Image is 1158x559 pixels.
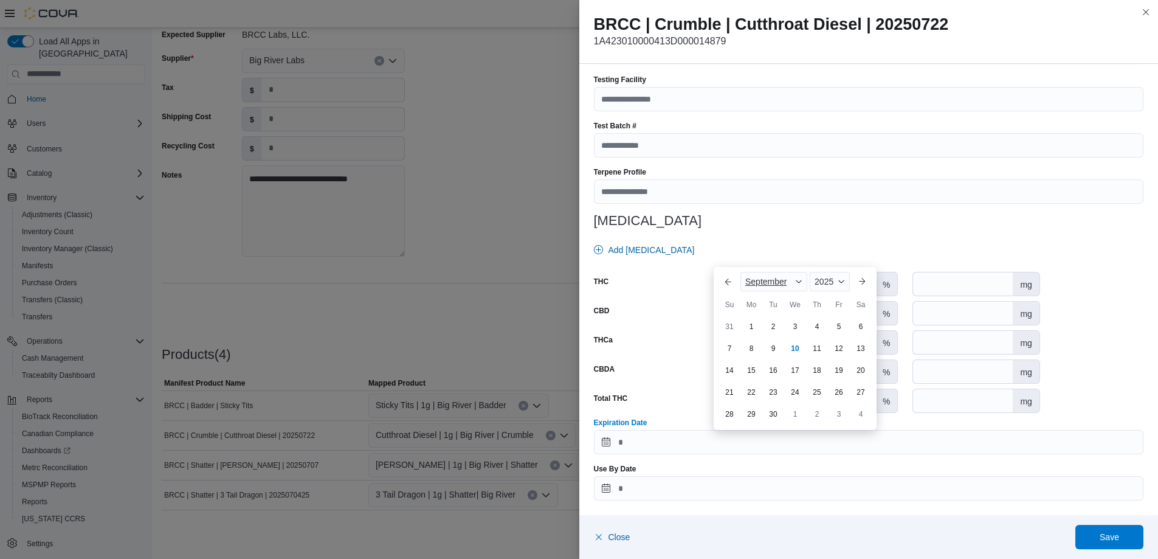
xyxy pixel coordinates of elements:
div: day-4 [851,404,870,424]
div: Th [807,295,827,314]
div: day-5 [829,317,849,336]
p: 1A423010000413D000014879 [594,34,1144,49]
div: day-3 [785,317,805,336]
div: day-15 [742,361,761,380]
div: day-29 [742,404,761,424]
div: day-31 [720,317,739,336]
div: mg [1013,389,1039,412]
div: day-13 [851,339,870,358]
div: day-16 [763,361,783,380]
div: day-12 [829,339,849,358]
div: Sa [851,295,870,314]
div: day-11 [807,339,827,358]
div: day-20 [851,361,870,380]
div: mg [1013,360,1039,383]
div: mg [1013,273,1039,296]
div: day-27 [851,383,870,402]
div: day-19 [829,361,849,380]
div: day-3 [829,404,849,424]
div: % [875,302,897,325]
div: day-28 [720,404,739,424]
button: Close this dialog [1139,5,1153,19]
div: Button. Open the month selector. September is currently selected. [740,272,807,291]
div: day-8 [742,339,761,358]
div: Button. Open the year selector. 2025 is currently selected. [810,272,850,291]
button: Close [594,525,630,549]
div: % [875,360,897,383]
div: day-9 [763,339,783,358]
div: Tu [763,295,783,314]
h3: [MEDICAL_DATA] [594,214,1144,228]
div: day-17 [785,361,805,380]
label: THC [594,277,609,286]
div: Su [720,295,739,314]
label: Terpene Profile [594,167,646,177]
div: September, 2025 [719,316,872,425]
div: mg [1013,302,1039,325]
label: Expiration Date [594,418,647,428]
div: day-4 [807,317,827,336]
div: day-2 [807,404,827,424]
label: Total THC [594,394,628,403]
div: % [875,273,897,296]
span: September [745,277,787,286]
button: Next month [852,272,872,291]
span: Save [1100,531,1119,543]
label: THCa [594,335,613,345]
span: Close [608,531,630,543]
div: day-26 [829,383,849,402]
button: Previous Month [719,272,738,291]
div: We [785,295,805,314]
input: Press the down key to enter a popover containing a calendar. Press the escape key to close the po... [594,430,1144,454]
div: Mo [742,295,761,314]
div: day-14 [720,361,739,380]
div: day-18 [807,361,827,380]
div: day-24 [785,383,805,402]
div: day-6 [851,317,870,336]
div: day-21 [720,383,739,402]
div: % [875,389,897,412]
span: Add [MEDICAL_DATA] [608,244,695,256]
h2: BRCC | Crumble | Cutthroat Diesel | 20250722 [594,15,1144,34]
label: Testing Facility [594,75,646,85]
label: CBD [594,306,610,316]
div: day-2 [763,317,783,336]
div: day-7 [720,339,739,358]
input: Press the down key to open a popover containing a calendar. [594,476,1144,501]
span: 2025 [815,277,833,286]
div: day-1 [785,404,805,424]
div: Fr [829,295,849,314]
label: CBDA [594,364,615,374]
label: Test Batch # [594,121,636,131]
button: Add [MEDICAL_DATA] [589,238,700,262]
div: day-10 [785,339,805,358]
div: mg [1013,331,1039,354]
label: Use By Date [594,464,636,474]
div: day-30 [763,404,783,424]
div: day-25 [807,383,827,402]
div: day-1 [742,317,761,336]
div: day-22 [742,383,761,402]
div: % [875,331,897,354]
div: day-23 [763,383,783,402]
button: Save [1075,525,1143,549]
